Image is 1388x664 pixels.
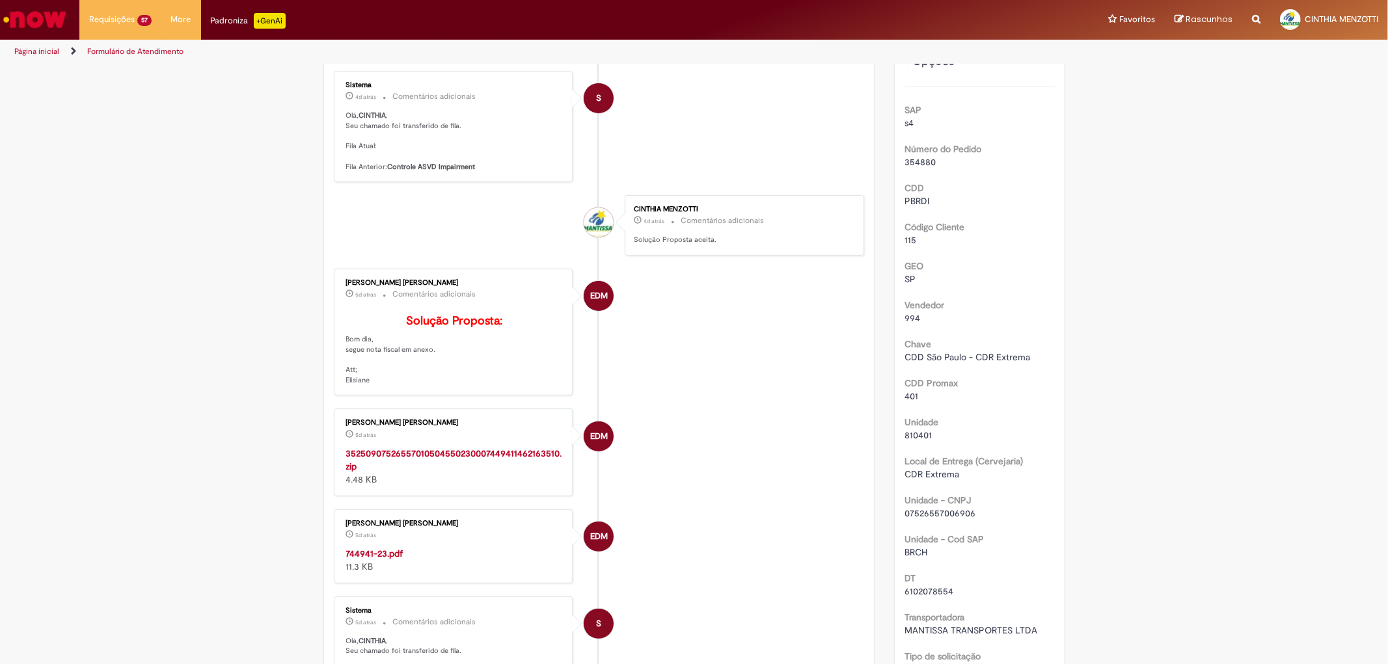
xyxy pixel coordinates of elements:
span: CDD São Paulo - CDR Extrema [905,351,1030,363]
div: Sistema [346,81,563,89]
p: Solução Proposta aceita. [634,235,850,245]
div: [PERSON_NAME] [PERSON_NAME] [346,520,563,527]
span: CDR Extrema [905,468,959,480]
span: S [596,608,601,639]
span: Rascunhos [1186,13,1232,25]
div: System [584,83,614,113]
b: GEO [905,260,923,272]
a: 744941-23.pdf [346,548,403,559]
img: ServiceNow [1,7,68,33]
span: More [171,13,191,26]
b: Controle ASVD Impairment [388,162,476,172]
span: SP [905,273,916,285]
span: 354880 [905,156,936,168]
b: CINTHIA [359,111,387,120]
a: Rascunhos [1175,14,1232,26]
b: Vendedor [905,299,944,311]
b: Unidade - Cod SAP [905,533,984,545]
b: Solução Proposta: [406,313,502,328]
span: 5d atrás [356,431,377,439]
div: [PERSON_NAME] [PERSON_NAME] [346,419,563,427]
b: DT [905,572,916,584]
span: Requisições [89,13,135,26]
span: EDM [590,521,608,552]
div: CINTHIA MENZOTTI [634,206,850,213]
span: PBRDI [905,195,929,207]
b: CDD [905,182,924,194]
span: S [596,83,601,114]
b: SAP [905,104,921,116]
p: +GenAi [254,13,286,29]
time: 26/09/2025 03:20:59 [356,93,377,101]
time: 24/09/2025 08:21:46 [356,618,377,626]
div: Elisiane de Moura Cardozo [584,522,614,551]
p: Olá, , Seu chamado foi transferido de fila. Fila Atual: Fila Anterior: [346,111,563,172]
time: 24/09/2025 09:36:32 [356,531,377,539]
span: 994 [905,312,920,324]
span: 07526557006906 [905,507,975,519]
div: [PERSON_NAME] [PERSON_NAME] [346,279,563,287]
span: 810401 [905,429,932,441]
a: Página inicial [14,46,59,57]
span: 5d atrás [356,531,377,539]
span: 5d atrás [356,618,377,626]
b: Transportadora [905,611,964,623]
b: Código Cliente [905,221,964,233]
small: Comentários adicionais [393,289,476,300]
span: 115 [905,234,916,246]
span: 4d atrás [356,93,377,101]
b: CINTHIA [359,636,387,646]
b: Unidade - CNPJ [905,494,971,506]
small: Comentários adicionais [681,215,764,226]
time: 24/09/2025 09:36:40 [356,291,377,299]
span: BRCH [905,546,927,558]
span: 4d atrás [644,217,664,225]
b: Local de Entrega (Cervejaria) [905,455,1023,467]
div: System [584,609,614,639]
div: 11.3 KB [346,547,563,573]
time: 25/09/2025 07:30:35 [644,217,664,225]
div: Sistema [346,607,563,615]
span: 6102078554 [905,585,953,597]
time: 24/09/2025 09:36:33 [356,431,377,439]
b: Tipo de solicitação [905,650,981,662]
span: EDM [590,280,608,312]
div: Elisiane de Moura Cardozo [584,421,614,451]
span: Favoritos [1119,13,1155,26]
ul: Trilhas de página [10,40,916,64]
div: 4.48 KB [346,447,563,486]
span: EDM [590,421,608,452]
span: CINTHIA MENZOTTI [1305,14,1378,25]
small: Comentários adicionais [393,617,476,628]
a: 35250907526557010504550230007449411462163510.zip [346,447,562,472]
small: Comentários adicionais [393,91,476,102]
p: Bom dia, segue nota fiscal em anexo. Att; Elisiane [346,315,563,385]
span: 5d atrás [356,291,377,299]
span: 401 [905,390,918,402]
div: Padroniza [211,13,286,29]
span: s4 [905,117,914,129]
span: MANTISSA TRANSPORTES LTDA [905,624,1037,636]
span: 57 [137,15,152,26]
div: CINTHIA MENZOTTI [584,207,614,237]
b: CDD Promax [905,377,958,389]
b: Unidade [905,416,938,428]
a: Formulário de Atendimento [87,46,184,57]
div: Elisiane de Moura Cardozo [584,281,614,311]
b: Chave [905,338,931,350]
b: Número do Pedido [905,143,981,155]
